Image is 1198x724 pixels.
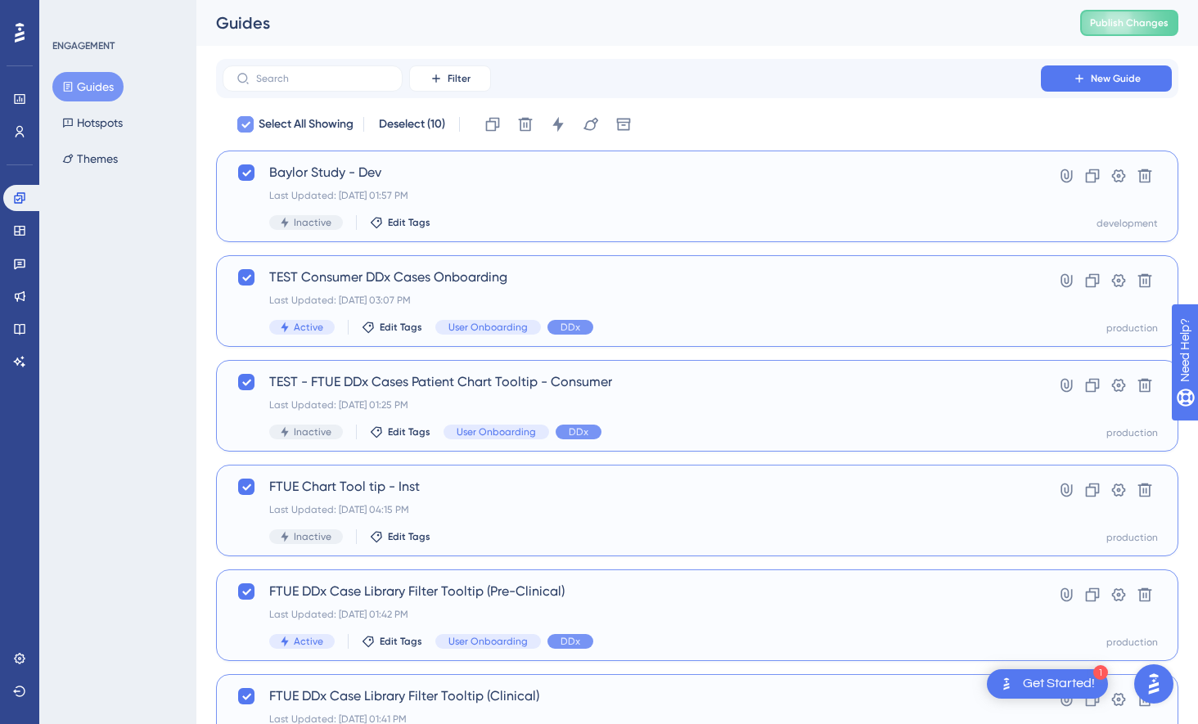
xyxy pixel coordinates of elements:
[269,268,994,287] span: TEST Consumer DDx Cases Onboarding
[448,321,528,334] span: User Onboarding
[269,503,994,516] div: Last Updated: [DATE] 04:15 PM
[269,477,994,497] span: FTUE Chart Tool tip - Inst
[1090,16,1169,29] span: Publish Changes
[388,425,430,438] span: Edit Tags
[1129,659,1178,708] iframe: UserGuiding AI Assistant Launcher
[269,398,994,411] div: Last Updated: [DATE] 01:25 PM
[52,108,133,137] button: Hotspots
[388,530,430,543] span: Edit Tags
[269,163,994,182] span: Baylor Study - Dev
[1093,665,1108,680] div: 1
[1106,322,1158,335] div: production
[269,582,994,601] span: FTUE DDx Case Library Filter Tooltip (Pre-Clinical)
[380,321,422,334] span: Edit Tags
[1023,675,1095,693] div: Get Started!
[294,216,331,229] span: Inactive
[1106,531,1158,544] div: production
[370,425,430,438] button: Edit Tags
[52,39,115,52] div: ENGAGEMENT
[1106,636,1158,649] div: production
[379,115,445,134] span: Deselect (10)
[294,530,331,543] span: Inactive
[370,216,430,229] button: Edit Tags
[380,635,422,648] span: Edit Tags
[370,530,430,543] button: Edit Tags
[374,110,449,139] button: Deselect (10)
[259,115,354,134] span: Select All Showing
[987,669,1108,699] div: Open Get Started! checklist, remaining modules: 1
[362,321,422,334] button: Edit Tags
[448,72,471,85] span: Filter
[52,144,128,173] button: Themes
[52,72,124,101] button: Guides
[38,4,102,24] span: Need Help?
[294,321,323,334] span: Active
[294,635,323,648] span: Active
[269,189,994,202] div: Last Updated: [DATE] 01:57 PM
[216,11,1039,34] div: Guides
[409,65,491,92] button: Filter
[1106,426,1158,439] div: production
[1091,72,1141,85] span: New Guide
[457,425,536,438] span: User Onboarding
[1080,10,1178,36] button: Publish Changes
[1097,217,1158,230] div: development
[448,635,528,648] span: User Onboarding
[269,294,994,307] div: Last Updated: [DATE] 03:07 PM
[569,425,588,438] span: DDx
[269,686,994,706] span: FTUE DDx Case Library Filter Tooltip (Clinical)
[362,635,422,648] button: Edit Tags
[256,73,389,84] input: Search
[561,635,580,648] span: DDx
[269,608,994,621] div: Last Updated: [DATE] 01:42 PM
[294,425,331,438] span: Inactive
[388,216,430,229] span: Edit Tags
[561,321,580,334] span: DDx
[269,372,994,392] span: TEST - FTUE DDx Cases Patient Chart Tooltip - Consumer
[1041,65,1172,92] button: New Guide
[997,674,1016,694] img: launcher-image-alternative-text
